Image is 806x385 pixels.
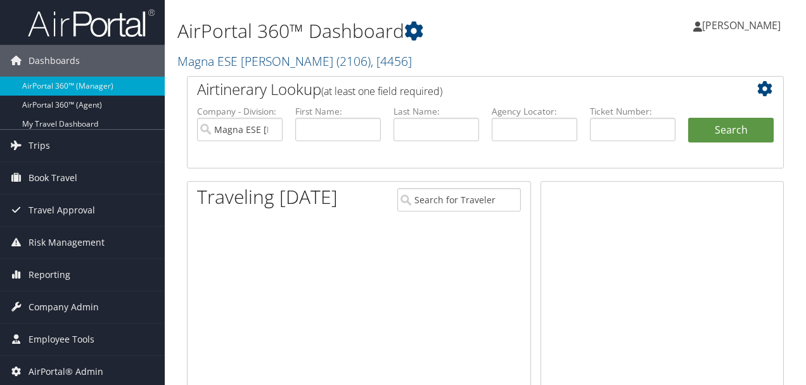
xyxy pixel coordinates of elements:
label: Last Name: [393,105,479,118]
span: Travel Approval [29,194,95,226]
label: Agency Locator: [492,105,577,118]
span: Employee Tools [29,324,94,355]
a: Magna ESE [PERSON_NAME] [177,53,412,70]
label: Ticket Number: [590,105,675,118]
span: Dashboards [29,45,80,77]
span: Risk Management [29,227,105,258]
button: Search [688,118,774,143]
label: Company - Division: [197,105,283,118]
span: (at least one field required) [321,84,442,98]
span: [PERSON_NAME] [702,18,781,32]
img: airportal-logo.png [28,8,155,38]
h1: AirPortal 360™ Dashboard [177,18,588,44]
span: Reporting [29,259,70,291]
h2: Airtinerary Lookup [197,79,724,100]
span: Trips [29,130,50,161]
span: Book Travel [29,162,77,194]
span: , [ 4456 ] [371,53,412,70]
span: Company Admin [29,291,99,323]
a: [PERSON_NAME] [693,6,793,44]
span: ( 2106 ) [336,53,371,70]
label: First Name: [295,105,381,118]
input: Search for Traveler [397,188,521,211]
h1: Traveling [DATE] [197,184,338,210]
